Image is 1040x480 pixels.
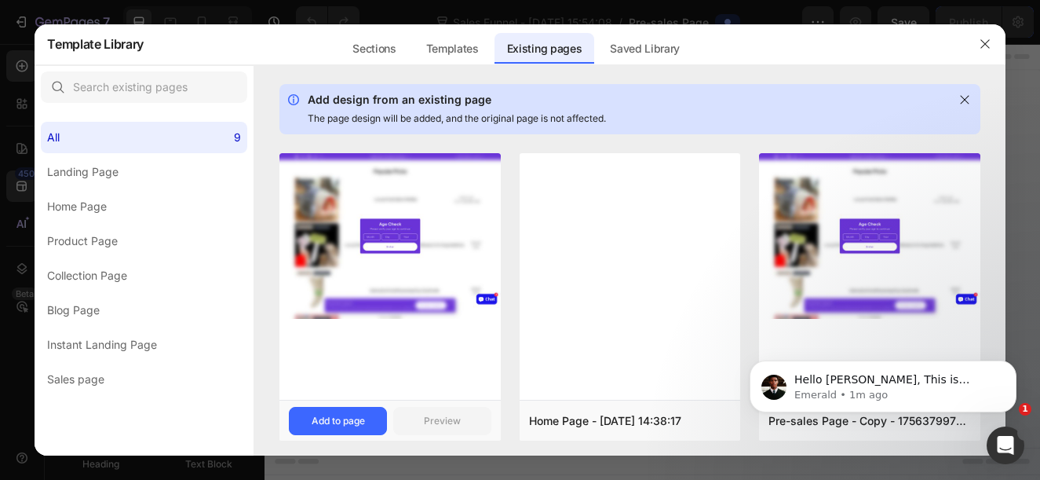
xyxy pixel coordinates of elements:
[47,266,127,285] div: Collection Page
[47,301,100,320] div: Blog Page
[279,153,501,319] img: -_portrait.jpg
[759,153,980,319] img: -_portrait.jpg
[424,414,461,428] div: Preview
[47,232,118,251] div: Product Page
[366,388,577,401] div: Start with Generating from URL or image
[1019,403,1031,416] span: 1
[41,71,247,103] input: Search existing pages
[340,33,408,64] div: Sections
[311,300,490,332] button: Use existing page designs
[47,197,107,216] div: Home Page
[234,128,241,147] div: 9
[414,33,491,64] div: Templates
[529,412,681,431] div: Home Page - [DATE] 14:38:17
[47,335,157,354] div: Instant Landing Page
[47,24,144,64] h2: Template Library
[499,300,632,332] button: Explore templates
[726,328,1040,438] iframe: Intercom notifications message
[289,407,387,435] button: Add to page
[308,90,949,109] div: Add design from an existing page
[352,269,590,288] div: Start building with Sections/Elements or
[47,128,60,147] div: All
[494,33,595,64] div: Existing pages
[47,370,104,389] div: Sales page
[597,33,692,64] div: Saved Library
[393,407,491,435] button: Preview
[312,414,365,428] div: Add to page
[47,163,119,181] div: Landing Page
[308,109,949,128] div: The page design will be added, and the original page is not affected.
[987,427,1024,464] iframe: Intercom live chat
